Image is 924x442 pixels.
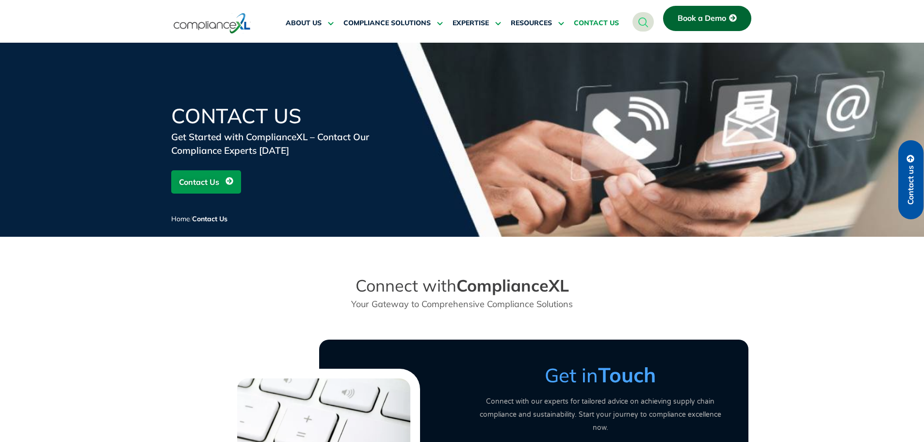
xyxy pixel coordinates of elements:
h3: Get in [472,363,729,387]
span: RESOURCES [511,19,552,28]
a: Book a Demo [663,6,751,31]
p: Connect with our experts for tailored advice on achieving supply chain compliance and sustainabil... [472,395,729,434]
a: Contact us [898,140,924,219]
span: CONTACT US [574,19,619,28]
a: Contact Us [171,170,241,194]
span: Contact us [907,165,915,205]
a: RESOURCES [511,12,564,35]
a: CONTACT US [574,12,619,35]
strong: Touch [598,362,656,388]
span: Contact Us [192,214,227,223]
span: COMPLIANCE SOLUTIONS [343,19,431,28]
span: Book a Demo [678,14,726,23]
a: EXPERTISE [453,12,501,35]
h2: Connect with [320,276,605,296]
a: navsearch-button [632,12,654,32]
div: Get Started with ComplianceXL – Contact Our Compliance Experts [DATE] [171,130,404,157]
h1: Contact Us [171,106,404,126]
a: COMPLIANCE SOLUTIONS [343,12,443,35]
span: EXPERTISE [453,19,489,28]
span: ABOUT US [286,19,322,28]
a: Home [171,214,190,223]
img: logo-one.svg [174,12,251,34]
strong: ComplianceXL [456,275,569,296]
p: Your Gateway to Comprehensive Compliance Solutions [320,297,605,311]
span: Contact Us [179,173,219,191]
a: ABOUT US [286,12,334,35]
span: / [171,214,227,223]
